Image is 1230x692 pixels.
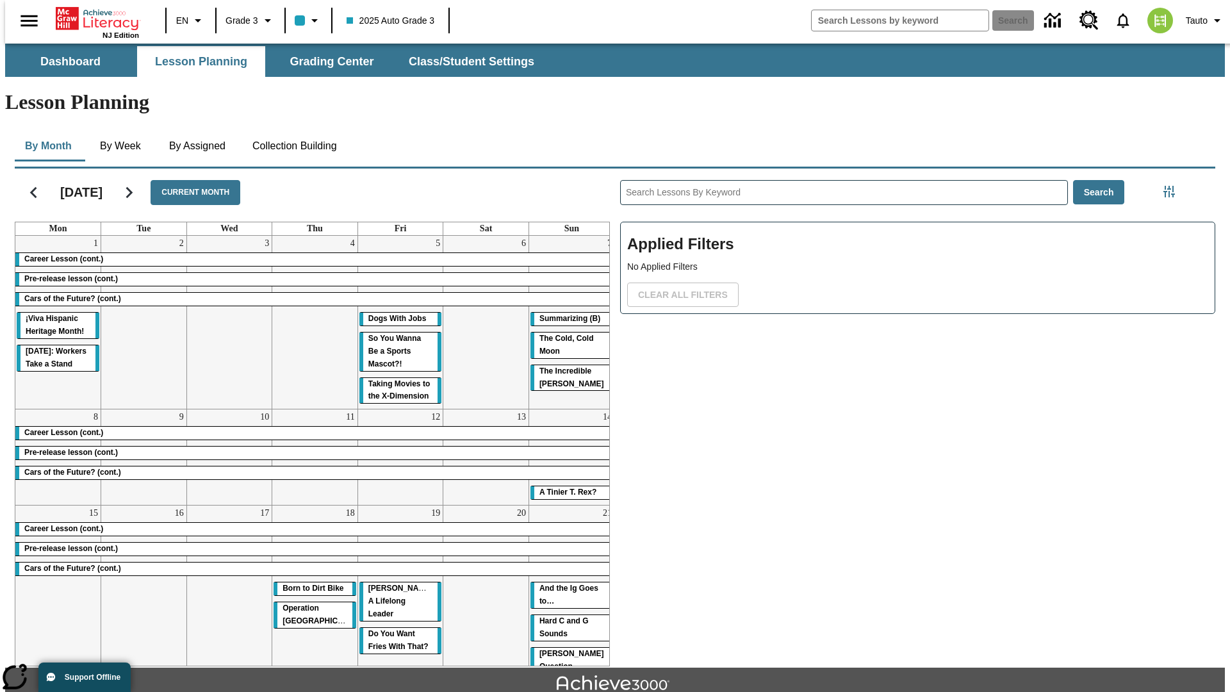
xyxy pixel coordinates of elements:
a: September 10, 2025 [258,409,272,425]
a: Wednesday [218,222,240,235]
span: The Cold, Cold Moon [539,334,594,356]
span: Grade 3 [225,14,258,28]
span: Hard C and G Sounds [539,616,589,638]
button: By Assigned [159,131,236,161]
div: Labor Day: Workers Take a Stand [17,345,99,371]
a: September 17, 2025 [258,506,272,521]
div: Summarizing (B) [530,313,613,325]
input: search field [812,10,988,31]
span: A Tinier T. Rex? [539,488,596,497]
button: Support Offline [38,663,131,692]
span: Career Lesson (cont.) [24,254,103,263]
button: Current Month [151,180,240,205]
a: September 6, 2025 [519,236,529,251]
span: Labor Day: Workers Take a Stand [26,347,86,368]
a: September 16, 2025 [172,506,186,521]
span: Career Lesson (cont.) [24,428,103,437]
span: Pre-release lesson (cont.) [24,448,118,457]
td: September 4, 2025 [272,236,358,409]
button: Search [1073,180,1125,205]
a: September 14, 2025 [600,409,614,425]
button: Language: EN, Select a language [170,9,211,32]
td: September 11, 2025 [272,409,358,506]
div: Career Lesson (cont.) [15,523,614,536]
span: Career Lesson (cont.) [24,524,103,533]
div: Operation London Bridge [274,602,356,628]
a: September 21, 2025 [600,506,614,521]
button: Profile/Settings [1181,9,1230,32]
span: Grading Center [290,54,373,69]
span: Born to Dirt Bike [283,584,343,593]
div: Do You Want Fries With That? [359,628,442,654]
td: September 6, 2025 [443,236,529,409]
a: Tuesday [134,222,153,235]
span: Dogs With Jobs [368,314,427,323]
button: Dashboard [6,46,135,77]
div: Calendar [4,163,610,666]
td: September 14, 2025 [529,409,614,506]
a: September 7, 2025 [605,236,614,251]
span: Dashboard [40,54,101,69]
span: Lesson Planning [155,54,247,69]
h2: Applied Filters [627,229,1208,260]
a: Monday [47,222,70,235]
p: No Applied Filters [627,260,1208,274]
td: September 12, 2025 [357,409,443,506]
button: Open side menu [10,2,48,40]
span: Cars of the Future? (cont.) [24,294,121,303]
div: Pre-release lesson (cont.) [15,273,614,286]
a: Data Center [1037,3,1072,38]
div: A Tinier T. Rex? [530,486,613,499]
span: And the Ig Goes to… [539,584,598,605]
button: Grading Center [268,46,396,77]
a: September 19, 2025 [429,506,443,521]
td: September 8, 2025 [15,409,101,506]
div: Joplin's Question [530,648,613,673]
a: September 5, 2025 [433,236,443,251]
a: September 9, 2025 [177,409,186,425]
span: 2025 Auto Grade 3 [347,14,435,28]
a: September 15, 2025 [86,506,101,521]
span: Class/Student Settings [409,54,534,69]
a: September 8, 2025 [91,409,101,425]
a: September 3, 2025 [262,236,272,251]
h1: Lesson Planning [5,90,1225,114]
div: Cars of the Future? (cont.) [15,563,614,575]
a: Sunday [562,222,582,235]
div: Hard C and G Sounds [530,615,613,641]
span: Support Offline [65,673,120,682]
span: Pre-release lesson (cont.) [24,544,118,553]
td: September 13, 2025 [443,409,529,506]
span: EN [176,14,188,28]
div: And the Ig Goes to… [530,582,613,608]
button: Next [113,176,145,209]
a: September 11, 2025 [343,409,357,425]
input: Search Lessons By Keyword [621,181,1067,204]
button: Class color is light blue. Change class color [290,9,327,32]
div: Career Lesson (cont.) [15,253,614,266]
button: Filters Side menu [1156,179,1182,204]
span: Do You Want Fries With That? [368,629,429,651]
td: September 3, 2025 [186,236,272,409]
a: Resource Center, Will open in new tab [1072,3,1106,38]
a: Home [56,6,139,31]
a: September 20, 2025 [514,506,529,521]
button: By Month [15,131,82,161]
a: September 2, 2025 [177,236,186,251]
a: September 12, 2025 [429,409,443,425]
a: Friday [392,222,409,235]
div: Pre-release lesson (cont.) [15,447,614,459]
button: Grade: Grade 3, Select a grade [220,9,281,32]
a: September 13, 2025 [514,409,529,425]
button: Previous [17,176,50,209]
a: Notifications [1106,4,1140,37]
td: September 9, 2025 [101,409,187,506]
td: September 5, 2025 [357,236,443,409]
div: Pre-release lesson (cont.) [15,543,614,556]
div: Home [56,4,139,39]
div: Cars of the Future? (cont.) [15,293,614,306]
td: September 10, 2025 [186,409,272,506]
a: September 4, 2025 [348,236,357,251]
div: ¡Viva Hispanic Heritage Month! [17,313,99,338]
span: Summarizing (B) [539,314,600,323]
